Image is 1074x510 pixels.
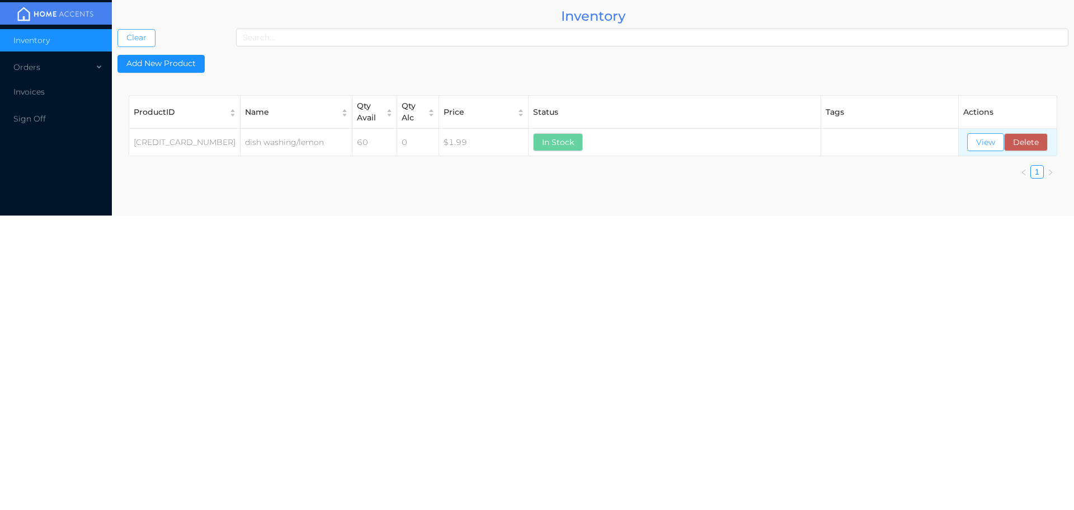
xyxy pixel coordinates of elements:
[241,129,352,156] td: dish washing/lemon
[117,29,156,47] button: Clear
[245,106,335,118] div: Name
[117,55,205,73] button: Add New Product
[129,129,241,156] td: [CREDIT_CARD_NUMBER]
[1035,167,1039,176] a: 1
[517,107,525,110] i: icon: caret-up
[386,112,393,114] i: icon: caret-down
[117,6,1068,26] div: Inventory
[397,129,439,156] td: 0
[533,106,816,118] div: Status
[427,107,435,117] div: Sort
[826,106,954,118] div: Tags
[13,114,46,124] span: Sign Off
[134,106,223,118] div: ProductID
[1004,133,1048,151] button: Delete
[341,107,348,117] div: Sort
[428,107,435,110] i: icon: caret-up
[517,107,525,117] div: Sort
[1020,169,1027,176] i: icon: left
[229,107,237,110] i: icon: caret-up
[1047,169,1054,176] i: icon: right
[963,106,1052,118] div: Actions
[229,107,237,117] div: Sort
[13,87,45,97] span: Invoices
[1044,165,1057,179] li: Next Page
[357,100,380,124] div: Qty Avail
[533,133,583,151] button: In Stock
[229,112,237,114] i: icon: caret-down
[236,29,1068,46] input: Search...
[439,129,529,156] td: $1.99
[444,106,511,118] div: Price
[517,112,525,114] i: icon: caret-down
[1017,165,1030,179] li: Previous Page
[13,6,97,22] img: mainBanner
[402,100,422,124] div: Qty Alc
[341,107,348,110] i: icon: caret-up
[967,133,1004,151] button: View
[428,112,435,114] i: icon: caret-down
[385,107,393,117] div: Sort
[386,107,393,110] i: icon: caret-up
[1030,165,1044,179] li: 1
[13,35,50,45] span: Inventory
[341,112,348,114] i: icon: caret-down
[352,129,397,156] td: 60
